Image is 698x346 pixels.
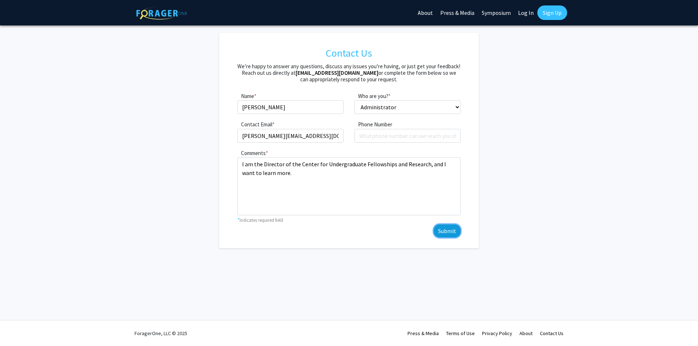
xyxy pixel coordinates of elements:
[240,217,283,223] small: Indicates required field
[237,63,460,83] h5: We’re happy to answer any questions, discuss any issues you’re having, or just get your feedback!...
[482,330,512,337] a: Privacy Policy
[540,330,563,337] a: Contact Us
[237,44,460,63] h1: Contact Us
[237,121,272,129] label: Contact Email
[354,129,461,143] input: What phone number can we reach you at?
[408,330,439,337] a: Press & Media
[354,92,388,101] label: Who are you?
[354,121,392,129] label: Phone Number
[520,330,533,337] a: About
[135,321,187,346] div: ForagerOne, LLC © 2025
[5,313,31,341] iframe: Chat
[237,100,344,114] input: What's your full name?
[296,69,378,76] a: [EMAIL_ADDRESS][DOMAIN_NAME]
[537,5,567,20] a: Sign Up
[136,7,187,20] img: ForagerOne Logo
[446,330,475,337] a: Terms of Use
[237,149,266,158] label: Comments
[237,92,254,101] label: Name
[434,224,461,237] button: Submit
[237,129,344,143] input: What's your email?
